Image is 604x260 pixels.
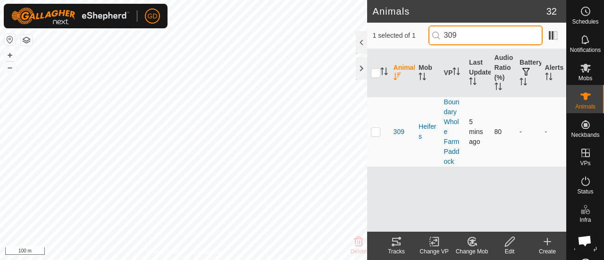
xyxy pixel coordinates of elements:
[415,49,440,97] th: Mob
[577,189,593,194] span: Status
[419,122,436,142] div: Heifers
[148,11,158,21] span: GD
[541,97,566,167] td: -
[394,74,401,82] p-sorticon: Activate to sort
[394,127,404,137] span: 309
[419,74,426,82] p-sorticon: Activate to sort
[440,49,465,97] th: VP
[572,19,598,25] span: Schedules
[4,50,16,61] button: +
[415,247,453,256] div: Change VP
[444,98,460,165] a: Boundary Whole Farm Paddock
[373,31,428,41] span: 1 selected of 1
[453,247,491,256] div: Change Mob
[428,25,543,45] input: Search (S)
[380,69,388,76] p-sorticon: Activate to sort
[579,217,591,223] span: Infra
[516,97,541,167] td: -
[575,104,596,109] span: Animals
[572,228,597,253] div: Open chat
[495,128,502,135] span: 80
[570,47,601,53] span: Notifications
[4,34,16,45] button: Reset Map
[516,49,541,97] th: Battery
[193,248,220,256] a: Contact Us
[146,248,182,256] a: Privacy Policy
[453,69,460,76] p-sorticon: Activate to sort
[541,49,566,97] th: Alerts
[520,79,527,87] p-sorticon: Activate to sort
[571,132,599,138] span: Neckbands
[465,49,490,97] th: Last Updated
[373,6,546,17] h2: Animals
[546,4,557,18] span: 32
[491,49,516,97] th: Audio Ratio (%)
[377,247,415,256] div: Tracks
[579,75,592,81] span: Mobs
[4,62,16,73] button: –
[545,74,553,82] p-sorticon: Activate to sort
[495,84,502,92] p-sorticon: Activate to sort
[469,79,477,86] p-sorticon: Activate to sort
[574,245,597,251] span: Heatmap
[390,49,415,97] th: Animal
[491,247,528,256] div: Edit
[11,8,129,25] img: Gallagher Logo
[580,160,590,166] span: VPs
[21,34,32,46] button: Map Layers
[528,247,566,256] div: Create
[469,118,483,145] span: 12 Oct 2025, 1:54 pm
